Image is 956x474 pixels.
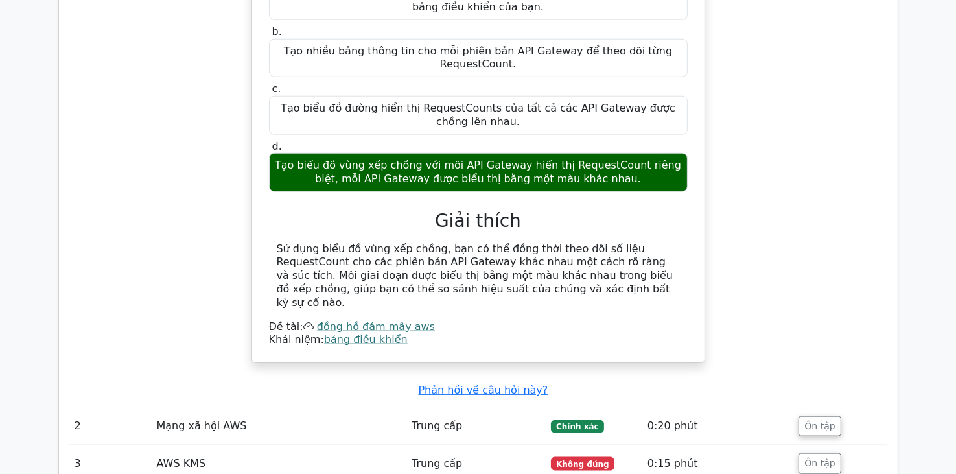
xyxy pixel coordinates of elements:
[412,420,462,432] font: Trung cấp
[799,453,841,474] button: Ôn tập
[556,460,609,469] font: Không đúng
[272,82,281,95] font: c.
[284,45,672,71] font: Tạo nhiều bảng thông tin cho mỗi phiên bản API Gateway để theo dõi từng RequestCount.
[157,420,247,432] font: Mạng xã hội AWS
[275,159,681,185] font: Tạo biểu đồ vùng xếp chồng với mỗi API Gateway hiển thị RequestCount riêng biệt, mỗi API Gateway ...
[647,420,698,432] font: 0:20 phút
[272,25,282,38] font: b.
[317,320,435,333] a: đồng hồ đám mây aws
[804,421,835,431] font: Ôn tập
[647,457,698,469] font: 0:15 phút
[435,210,521,231] font: Giải thích
[412,457,462,469] font: Trung cấp
[281,102,675,128] font: Tạo biểu đồ đường hiển thị RequestCounts của tất cả các API Gateway được chồng lên nhau.
[269,320,303,333] font: Đề tài:
[277,243,673,309] font: Sử dụng biểu đồ vùng xếp chồng, bạn có thể đồng thời theo dõi số liệu RequestCount cho các phiên ...
[272,140,282,152] font: d.
[324,333,408,346] a: bảng điều khiển
[419,384,548,396] a: Phản hồi về câu hỏi này?
[75,420,81,432] font: 2
[804,458,835,469] font: Ôn tập
[799,416,841,437] button: Ôn tập
[269,333,324,346] font: Khái niệm:
[556,422,599,431] font: Chính xác
[75,457,81,469] font: 3
[157,457,206,469] font: AWS KMS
